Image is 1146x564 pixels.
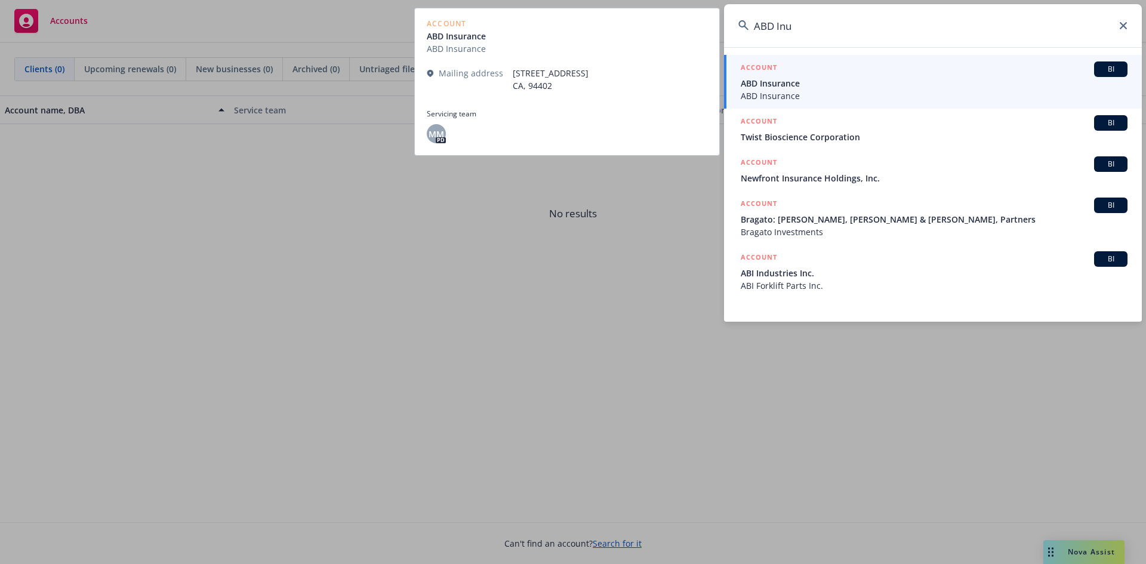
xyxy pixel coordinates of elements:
a: ACCOUNTBIABI Industries Inc.ABI Forklift Parts Inc. [724,245,1142,298]
span: BI [1099,159,1123,169]
a: ACCOUNTBIBragato: [PERSON_NAME], [PERSON_NAME] & [PERSON_NAME], PartnersBragato Investments [724,191,1142,245]
span: BI [1099,200,1123,211]
span: ABI Forklift Parts Inc. [741,279,1127,292]
span: Twist Bioscience Corporation [741,131,1127,143]
span: BI [1099,118,1123,128]
h5: ACCOUNT [741,156,777,171]
h5: ACCOUNT [741,61,777,76]
span: ABD Insurance [741,90,1127,102]
h5: ACCOUNT [741,198,777,212]
a: ACCOUNTBINewfront Insurance Holdings, Inc. [724,150,1142,191]
span: ABI Industries Inc. [741,267,1127,279]
span: BI [1099,254,1123,264]
span: BI [1099,64,1123,75]
a: ACCOUNTBIABD InsuranceABD Insurance [724,55,1142,109]
span: Bragato: [PERSON_NAME], [PERSON_NAME] & [PERSON_NAME], Partners [741,213,1127,226]
h5: ACCOUNT [741,115,777,130]
h5: ACCOUNT [741,251,777,266]
span: ABD Insurance [741,77,1127,90]
a: ACCOUNTBITwist Bioscience Corporation [724,109,1142,150]
span: Newfront Insurance Holdings, Inc. [741,172,1127,184]
input: Search... [724,4,1142,47]
span: Bragato Investments [741,226,1127,238]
